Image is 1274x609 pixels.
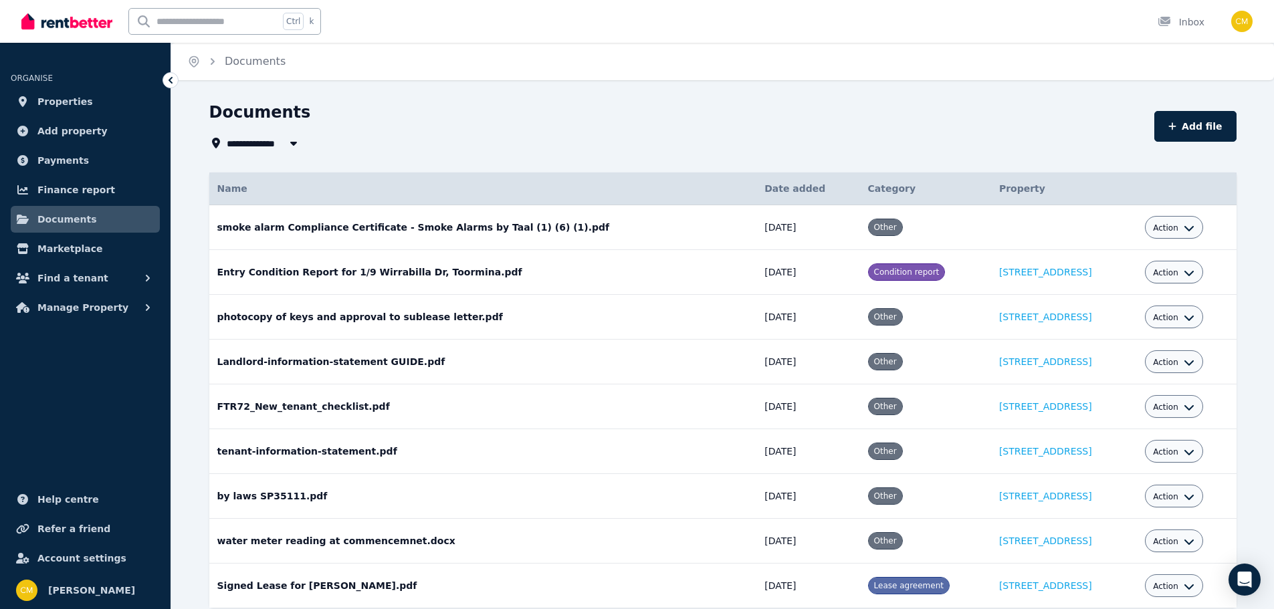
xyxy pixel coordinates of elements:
span: Action [1153,402,1178,412]
span: Find a tenant [37,270,108,286]
a: Finance report [11,176,160,203]
span: Payments [37,152,89,168]
span: Marketplace [37,241,102,257]
td: [DATE] [756,564,859,608]
td: water meter reading at commencemnet.docx [209,519,757,564]
td: [DATE] [756,384,859,429]
td: [DATE] [756,295,859,340]
span: Other [874,223,897,232]
button: Find a tenant [11,265,160,291]
button: Action [1153,491,1194,502]
span: Action [1153,312,1178,323]
span: ORGANISE [11,74,53,83]
button: Action [1153,312,1194,323]
td: by laws SP35111.pdf [209,474,757,519]
span: Other [874,357,897,366]
span: Condition report [874,267,940,277]
td: [DATE] [756,429,859,474]
a: Properties [11,88,160,115]
button: Manage Property [11,294,160,321]
nav: Breadcrumb [171,43,302,80]
td: photocopy of keys and approval to sublease letter.pdf [209,295,757,340]
span: Action [1153,223,1178,233]
td: FTR72_New_tenant_checklist.pdf [209,384,757,429]
span: Action [1153,491,1178,502]
td: Entry Condition Report for 1/9 Wirrabilla Dr, Toormina.pdf [209,250,757,295]
a: [STREET_ADDRESS] [999,535,1092,546]
span: Ctrl [283,13,304,30]
button: Add file [1154,111,1237,142]
a: [STREET_ADDRESS] [999,356,1092,367]
span: [PERSON_NAME] [48,582,135,598]
span: Other [874,536,897,545]
button: Action [1153,536,1194,547]
td: Landlord-information-statement GUIDE.pdf [209,340,757,384]
span: k [309,16,314,27]
td: smoke alarm Compliance Certificate - Smoke Alarms by Taal (1) (6) (1).pdf [209,205,757,250]
a: Account settings [11,545,160,572]
a: [STREET_ADDRESS] [999,580,1092,591]
a: Add property [11,118,160,144]
a: [STREET_ADDRESS] [999,446,1092,457]
a: Documents [11,206,160,233]
td: [DATE] [756,340,859,384]
th: Category [860,172,991,205]
a: Refer a friend [11,515,160,542]
button: Action [1153,357,1194,368]
span: Account settings [37,550,126,566]
span: Documents [37,211,97,227]
span: Finance report [37,182,115,198]
button: Action [1153,223,1194,233]
span: Action [1153,581,1178,592]
span: Action [1153,267,1178,278]
td: tenant-information-statement.pdf [209,429,757,474]
span: Action [1153,536,1178,547]
button: Action [1153,402,1194,412]
span: Other [874,402,897,411]
span: Manage Property [37,299,128,316]
a: [STREET_ADDRESS] [999,312,1092,322]
span: Properties [37,94,93,110]
a: [STREET_ADDRESS] [999,401,1092,412]
button: Action [1153,267,1194,278]
td: [DATE] [756,474,859,519]
span: Name [217,183,247,194]
th: Property [991,172,1137,205]
button: Action [1153,581,1194,592]
span: Other [874,447,897,456]
a: [STREET_ADDRESS] [999,267,1092,277]
a: Help centre [11,486,160,513]
td: [DATE] [756,250,859,295]
a: Documents [225,55,286,68]
th: Date added [756,172,859,205]
div: Open Intercom Messenger [1229,564,1261,596]
div: Inbox [1158,15,1204,29]
a: Marketplace [11,235,160,262]
span: Action [1153,357,1178,368]
h1: Documents [209,102,311,123]
span: Other [874,491,897,501]
img: RentBetter [21,11,112,31]
a: Payments [11,147,160,174]
span: Lease agreement [874,581,944,590]
span: Help centre [37,491,99,507]
img: COREY MUSCROFT [1231,11,1253,32]
span: Add property [37,123,108,139]
td: [DATE] [756,519,859,564]
span: Refer a friend [37,521,110,537]
td: [DATE] [756,205,859,250]
span: Action [1153,447,1178,457]
td: Signed Lease for [PERSON_NAME].pdf [209,564,757,608]
img: COREY MUSCROFT [16,580,37,601]
a: [STREET_ADDRESS] [999,491,1092,501]
span: Other [874,312,897,322]
button: Action [1153,447,1194,457]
